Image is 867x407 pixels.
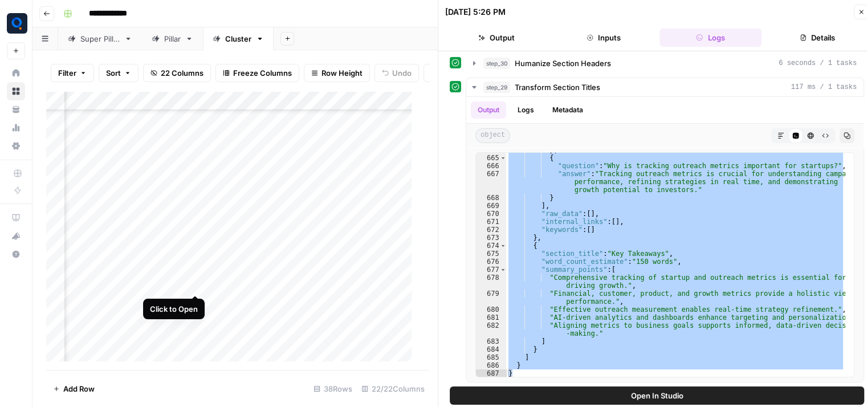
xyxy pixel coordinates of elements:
span: Toggle code folding, rows 665 through 668 [500,154,506,162]
div: Pillar [164,33,181,44]
div: 22/22 Columns [357,380,429,398]
div: 668 [476,194,506,202]
button: Inputs [552,29,655,47]
button: Undo [375,64,419,82]
span: Toggle code folding, rows 677 through 683 [500,266,506,274]
button: What's new? [7,227,25,245]
span: Toggle code folding, rows 674 through 684 [500,242,506,250]
div: 672 [476,226,506,234]
a: Usage [7,119,25,137]
span: Freeze Columns [233,67,292,79]
div: Super Pillar [80,33,120,44]
span: step_29 [483,82,510,93]
button: Sort [99,64,139,82]
span: Filter [58,67,76,79]
div: 117 ms / 1 tasks [466,97,864,382]
a: Home [7,64,25,82]
a: Settings [7,137,25,155]
span: Undo [392,67,412,79]
span: Open In Studio [631,390,683,401]
div: 671 [476,218,506,226]
div: 681 [476,314,506,321]
div: 675 [476,250,506,258]
button: Workspace: Qubit - SEO [7,9,25,38]
button: Freeze Columns [215,64,299,82]
span: 117 ms / 1 tasks [791,82,857,92]
button: Row Height [304,64,370,82]
a: AirOps Academy [7,209,25,227]
a: Cluster [203,27,274,50]
a: Super Pillar [58,27,142,50]
div: 38 Rows [309,380,357,398]
div: 669 [476,202,506,210]
div: 680 [476,306,506,314]
div: 682 [476,321,506,337]
span: Humanize Section Headers [515,58,611,69]
button: Output [445,29,548,47]
div: 685 [476,353,506,361]
button: Output [471,101,506,119]
div: [DATE] 5:26 PM [445,6,506,18]
div: 679 [476,290,506,306]
span: Row Height [321,67,363,79]
a: Your Data [7,100,25,119]
button: Help + Support [7,245,25,263]
div: 666 [476,162,506,170]
div: 673 [476,234,506,242]
div: 670 [476,210,506,218]
span: Transform Section Titles [515,82,600,93]
div: Click to Open [150,303,198,315]
button: Logs [511,101,541,119]
button: Logs [660,29,762,47]
button: 22 Columns [143,64,211,82]
div: 676 [476,258,506,266]
button: 6 seconds / 1 tasks [466,54,864,72]
span: Add Row [63,383,95,394]
button: Filter [51,64,94,82]
a: Pillar [142,27,203,50]
button: Add Row [46,380,101,398]
img: Qubit - SEO Logo [7,13,27,34]
span: 22 Columns [161,67,203,79]
a: Browse [7,82,25,100]
div: 665 [476,154,506,162]
span: 6 seconds / 1 tasks [779,58,857,68]
div: 687 [476,369,506,377]
div: 686 [476,361,506,369]
div: 674 [476,242,506,250]
div: 667 [476,170,506,194]
span: Sort [106,67,121,79]
span: step_30 [483,58,510,69]
button: 117 ms / 1 tasks [466,78,864,96]
button: Metadata [546,101,590,119]
div: 683 [476,337,506,345]
div: 678 [476,274,506,290]
div: 684 [476,345,506,353]
span: object [475,128,510,143]
div: What's new? [7,227,25,245]
div: 677 [476,266,506,274]
button: Open In Studio [450,386,864,405]
div: Cluster [225,33,251,44]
